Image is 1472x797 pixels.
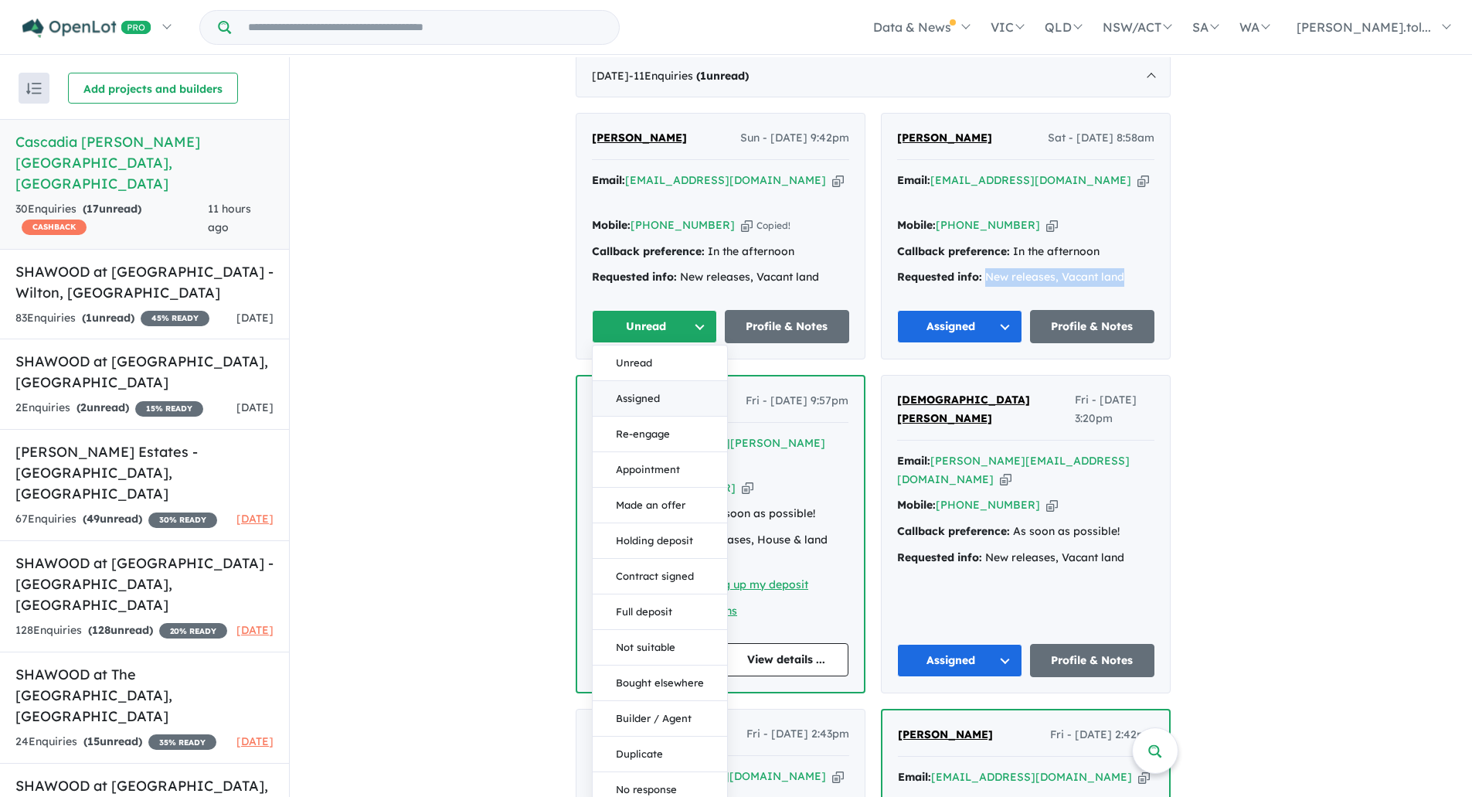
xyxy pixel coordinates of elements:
[897,268,1154,287] div: New releases, Vacant land
[931,770,1132,784] a: [EMAIL_ADDRESS][DOMAIN_NAME]
[593,666,727,701] button: Bought elsewhere
[592,131,687,145] span: [PERSON_NAME]
[1137,172,1149,189] button: Copy
[592,243,849,261] div: In the afternoon
[22,19,151,38] img: Openlot PRO Logo White
[26,83,42,94] img: sort.svg
[15,622,227,640] div: 128 Enquir ies
[236,623,274,637] span: [DATE]
[898,726,993,744] a: [PERSON_NAME]
[22,220,87,235] span: CASHBACK
[593,523,727,559] button: Holding deposit
[15,131,274,194] h5: Cascadia [PERSON_NAME][GEOGRAPHIC_DATA] , [GEOGRAPHIC_DATA]
[936,218,1040,232] a: [PHONE_NUMBER]
[936,498,1040,512] a: [PHONE_NUMBER]
[898,770,931,784] strong: Email:
[1048,129,1154,148] span: Sat - [DATE] 8:58am
[80,400,87,414] span: 2
[592,173,625,187] strong: Email:
[83,734,142,748] strong: ( unread)
[593,417,727,452] button: Re-engage
[740,129,849,148] span: Sun - [DATE] 9:42pm
[576,55,1171,98] div: [DATE]
[746,725,849,744] span: Fri - [DATE] 2:43pm
[592,129,687,148] a: [PERSON_NAME]
[700,69,706,83] span: 1
[15,200,208,237] div: 30 Enquir ies
[1050,726,1154,744] span: Fri - [DATE] 2:42pm
[897,270,982,284] strong: Requested info:
[87,512,100,526] span: 49
[15,510,217,529] div: 67 Enquir ies
[592,244,705,258] strong: Callback preference:
[694,577,808,591] u: Saving up my deposit
[593,630,727,666] button: Not suitable
[15,399,203,417] div: 2 Enquir ies
[1000,472,1011,488] button: Copy
[87,202,99,216] span: 17
[86,311,92,325] span: 1
[742,480,753,496] button: Copy
[897,310,1022,343] button: Assigned
[1046,497,1058,513] button: Copy
[83,512,142,526] strong: ( unread)
[897,218,936,232] strong: Mobile:
[629,69,749,83] span: - 11 Enquir ies
[897,644,1022,677] button: Assigned
[15,309,209,328] div: 83 Enquir ies
[88,623,153,637] strong: ( unread)
[930,173,1131,187] a: [EMAIL_ADDRESS][DOMAIN_NAME]
[898,727,993,741] span: [PERSON_NAME]
[236,734,274,748] span: [DATE]
[592,218,631,232] strong: Mobile:
[897,549,1154,567] div: New releases, Vacant land
[593,381,727,417] button: Assigned
[725,310,850,343] a: Profile & Notes
[593,346,727,381] button: Unread
[82,311,134,325] strong: ( unread)
[92,623,110,637] span: 128
[236,311,274,325] span: [DATE]
[592,268,849,287] div: New releases, Vacant land
[897,393,1030,425] span: [DEMOGRAPHIC_DATA][PERSON_NAME]
[725,643,849,676] a: View details ...
[897,524,1010,538] strong: Callback preference:
[897,129,992,148] a: [PERSON_NAME]
[15,261,274,303] h5: SHAWOOD at [GEOGRAPHIC_DATA] - Wilton , [GEOGRAPHIC_DATA]
[897,173,930,187] strong: Email:
[1297,19,1431,35] span: [PERSON_NAME].tol...
[696,69,749,83] strong: ( unread)
[148,734,216,750] span: 35 % READY
[593,737,727,772] button: Duplicate
[592,270,677,284] strong: Requested info:
[236,400,274,414] span: [DATE]
[1075,391,1154,428] span: Fri - [DATE] 3:20pm
[897,454,1130,486] a: [PERSON_NAME][EMAIL_ADDRESS][DOMAIN_NAME]
[593,452,727,488] button: Appointment
[832,172,844,189] button: Copy
[1030,310,1155,343] a: Profile & Notes
[15,733,216,751] div: 24 Enquir ies
[756,220,790,231] span: Copied!
[593,594,727,630] button: Full deposit
[208,202,251,234] span: 11 hours ago
[832,768,844,785] button: Copy
[741,217,753,233] button: Copy
[625,173,826,187] a: [EMAIL_ADDRESS][DOMAIN_NAME]
[897,550,982,564] strong: Requested info:
[68,73,238,104] button: Add projects and builders
[593,701,727,737] button: Builder / Agent
[897,244,1010,258] strong: Callback preference:
[1030,644,1155,677] a: Profile & Notes
[236,512,274,526] span: [DATE]
[897,498,936,512] strong: Mobile:
[15,664,274,727] h5: SHAWOOD at The [GEOGRAPHIC_DATA] , [GEOGRAPHIC_DATA]
[15,553,274,615] h5: SHAWOOD at [GEOGRAPHIC_DATA] - [GEOGRAPHIC_DATA] , [GEOGRAPHIC_DATA]
[593,488,727,523] button: Made an offer
[1138,769,1150,785] button: Copy
[83,202,141,216] strong: ( unread)
[135,401,203,417] span: 15 % READY
[141,311,209,326] span: 45 % READY
[897,243,1154,261] div: In the afternoon
[159,623,227,639] span: 20 % READY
